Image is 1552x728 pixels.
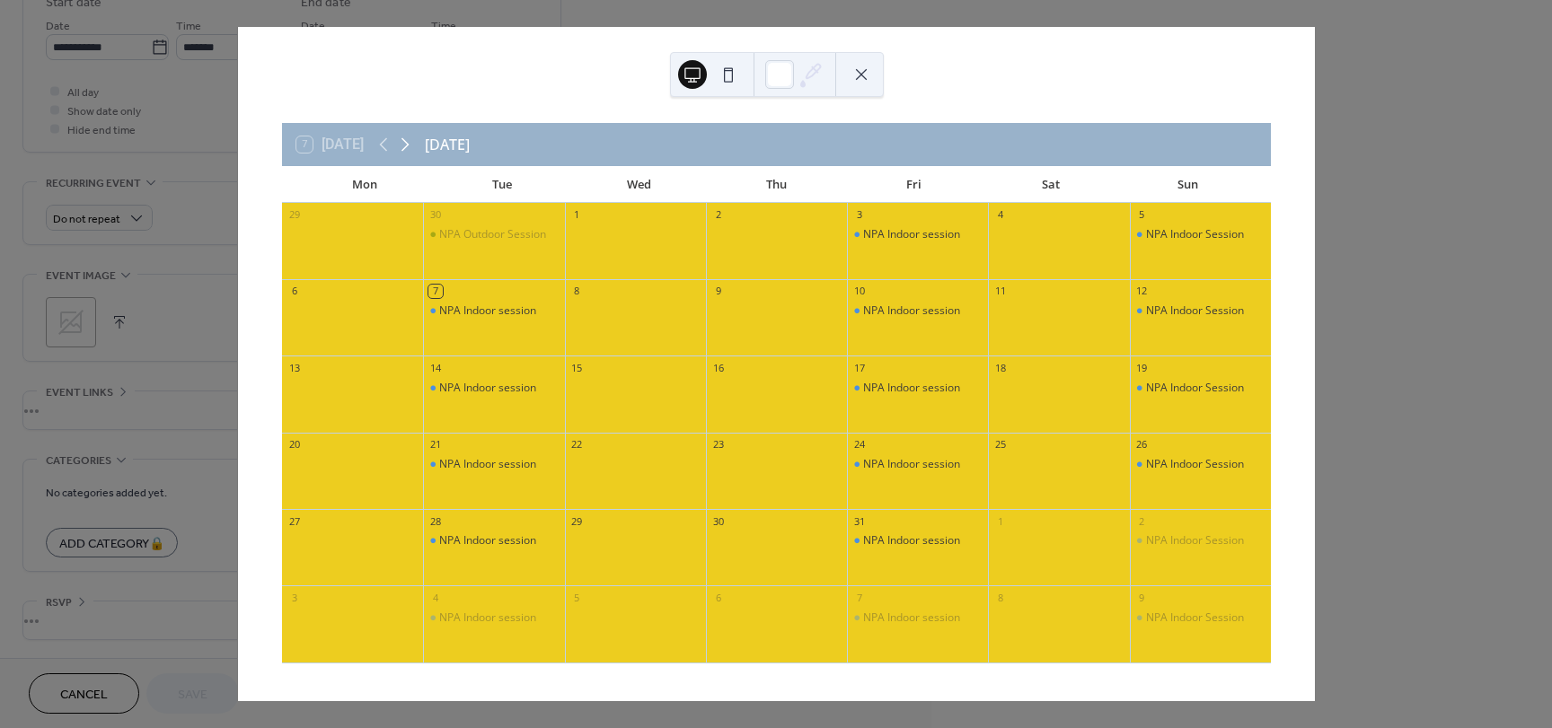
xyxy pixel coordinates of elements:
[439,227,546,242] div: NPA Outdoor Session
[863,610,960,626] div: NPA Indoor session
[428,361,442,374] div: 14
[852,208,866,222] div: 3
[863,303,960,319] div: NPA Indoor session
[570,208,584,222] div: 1
[570,438,584,452] div: 22
[1146,381,1244,396] div: NPA Indoor Session
[847,303,988,319] div: NPA Indoor session
[711,514,725,528] div: 30
[1130,227,1271,242] div: NPA Indoor Session
[439,457,536,472] div: NPA Indoor session
[1135,285,1149,298] div: 12
[570,591,584,604] div: 5
[423,303,564,319] div: NPA Indoor session
[993,591,1007,604] div: 8
[852,438,866,452] div: 24
[423,610,564,626] div: NPA Indoor session
[434,167,571,203] div: Tue
[711,361,725,374] div: 16
[428,591,442,604] div: 4
[439,533,536,548] div: NPA Indoor session
[1146,303,1244,319] div: NPA Indoor Session
[1135,361,1149,374] div: 19
[1146,610,1244,626] div: NPA Indoor Session
[993,285,1007,298] div: 11
[287,285,301,298] div: 6
[847,533,988,548] div: NPA Indoor session
[287,361,301,374] div: 13
[287,514,301,528] div: 27
[1146,227,1244,242] div: NPA Indoor Session
[845,167,983,203] div: Fri
[993,361,1007,374] div: 18
[428,438,442,452] div: 21
[1135,514,1149,528] div: 2
[1130,457,1271,472] div: NPA Indoor Session
[863,227,960,242] div: NPA Indoor session
[711,438,725,452] div: 23
[570,514,584,528] div: 29
[570,167,708,203] div: Wed
[852,514,866,528] div: 31
[711,591,725,604] div: 6
[1135,438,1149,452] div: 26
[1130,610,1271,626] div: NPA Indoor Session
[296,167,434,203] div: Mon
[423,381,564,396] div: NPA Indoor session
[852,361,866,374] div: 17
[1135,208,1149,222] div: 5
[863,457,960,472] div: NPA Indoor session
[439,610,536,626] div: NPA Indoor session
[287,438,301,452] div: 20
[711,285,725,298] div: 9
[863,381,960,396] div: NPA Indoor session
[1130,303,1271,319] div: NPA Indoor Session
[847,227,988,242] div: NPA Indoor session
[423,533,564,548] div: NPA Indoor session
[847,457,988,472] div: NPA Indoor session
[428,208,442,222] div: 30
[993,438,1007,452] div: 25
[983,167,1120,203] div: Sat
[708,167,845,203] div: Thu
[852,285,866,298] div: 10
[1146,457,1244,472] div: NPA Indoor Session
[1146,533,1244,548] div: NPA Indoor Session
[428,514,442,528] div: 28
[287,208,301,222] div: 29
[852,591,866,604] div: 7
[425,134,470,155] div: [DATE]
[439,303,536,319] div: NPA Indoor session
[570,285,584,298] div: 8
[847,610,988,626] div: NPA Indoor session
[993,514,1007,528] div: 1
[711,208,725,222] div: 2
[1135,591,1149,604] div: 9
[428,285,442,298] div: 7
[1130,533,1271,548] div: NPA Indoor Session
[847,381,988,396] div: NPA Indoor session
[1130,381,1271,396] div: NPA Indoor Session
[570,361,584,374] div: 15
[1119,167,1257,203] div: Sun
[993,208,1007,222] div: 4
[863,533,960,548] div: NPA Indoor session
[439,381,536,396] div: NPA Indoor session
[423,227,564,242] div: NPA Outdoor Session
[287,591,301,604] div: 3
[423,457,564,472] div: NPA Indoor session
